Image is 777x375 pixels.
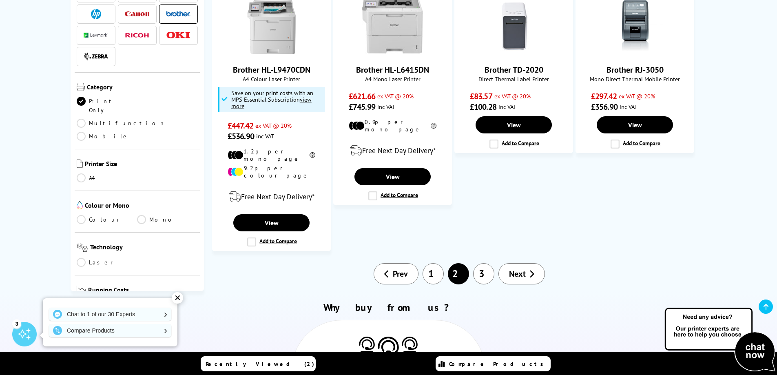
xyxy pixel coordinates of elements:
a: Chat to 1 of our 30 Experts [49,308,171,321]
span: inc VAT [377,103,395,111]
span: Direct Thermal Label Printer [459,75,569,83]
li: 0.9p per mono page [349,118,436,133]
a: Next [498,263,545,284]
a: Compare Products [436,356,551,371]
a: View [233,214,309,231]
img: Canon [125,11,149,17]
li: 9.2p per colour page [228,164,315,179]
img: OKI [166,32,190,39]
span: A4 Colour Laser Printer [217,75,326,83]
span: £621.66 [349,91,375,102]
a: View [354,168,430,185]
span: inc VAT [256,132,274,140]
span: Category [87,83,198,93]
a: Prev [374,263,418,284]
span: Technology [90,243,198,254]
img: Technology [77,243,89,252]
a: OKI [166,30,190,40]
span: ex VAT @ 20% [377,92,414,100]
span: ex VAT @ 20% [255,122,292,129]
a: Brother TD-2020 [485,64,543,75]
span: Running Costs [88,286,198,296]
span: £356.90 [591,102,618,112]
span: Printer Size [85,160,198,169]
a: Brother TD-2020 [483,50,545,58]
a: Mono [137,215,198,224]
a: View [476,116,551,133]
span: £447.42 [228,120,253,131]
div: modal_delivery [338,139,447,162]
label: Add to Compare [611,140,660,149]
label: Add to Compare [368,191,418,200]
div: 3 [12,319,21,328]
span: Recently Viewed (2) [206,360,314,368]
a: Colour [77,215,137,224]
a: A4 [77,173,137,182]
img: Category [77,83,85,91]
a: Brother HL-L6415DN [356,64,429,75]
div: modal_delivery [217,185,326,208]
u: view more [231,95,312,110]
span: inc VAT [620,103,638,111]
span: Compare Products [449,360,548,368]
span: £536.90 [228,131,254,142]
a: Brother [166,9,190,19]
img: Open Live Chat window [663,306,777,373]
a: Brother HL-L6415DN [362,50,423,58]
a: Brother RJ-3050 [604,50,666,58]
img: Running Costs [77,286,86,294]
img: Zebra [84,52,108,60]
a: Compare Products [49,324,171,337]
span: Prev [393,268,408,279]
span: Mono Direct Thermal Mobile Printer [580,75,690,83]
span: A4 Mono Laser Printer [338,75,447,83]
a: Lexmark [84,30,108,40]
a: Laser [77,258,137,267]
img: Printer Size [77,160,83,168]
h2: Why buy from us? [86,301,692,314]
span: inc VAT [498,103,516,111]
img: HP [91,9,101,19]
a: HP [84,9,108,19]
a: Multifunction [77,119,166,128]
a: View [597,116,673,133]
span: ex VAT @ 20% [494,92,531,100]
a: Mobile [77,132,137,141]
img: Printer Experts [376,337,401,365]
a: 3 [473,263,494,284]
div: ✕ [172,292,183,304]
a: Brother HL-L9470CDN [241,50,302,58]
span: Save on your print costs with an MPS Essential Subscription [231,89,313,110]
a: Zebra [84,51,108,62]
span: ex VAT @ 20% [619,92,655,100]
img: Lexmark [84,33,108,38]
span: £83.57 [470,91,492,102]
label: Add to Compare [489,140,539,149]
a: Print Only [77,97,137,115]
img: Printer Experts [401,337,419,357]
span: £100.28 [470,102,496,112]
img: Colour or Mono [77,201,83,209]
a: Recently Viewed (2) [201,356,316,371]
label: Add to Compare [247,237,297,246]
a: Canon [125,9,149,19]
a: Brother HL-L9470CDN [233,64,310,75]
span: Colour or Mono [85,201,198,211]
a: 1 [423,263,444,284]
a: Ricoh [125,30,149,40]
img: Ricoh [125,33,149,38]
span: Next [509,268,526,279]
a: Brother RJ-3050 [607,64,664,75]
img: Brother [166,11,190,17]
img: Printer Experts [358,337,376,357]
span: £745.99 [349,102,375,112]
li: 1.2p per mono page [228,148,315,162]
span: £297.42 [591,91,617,102]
